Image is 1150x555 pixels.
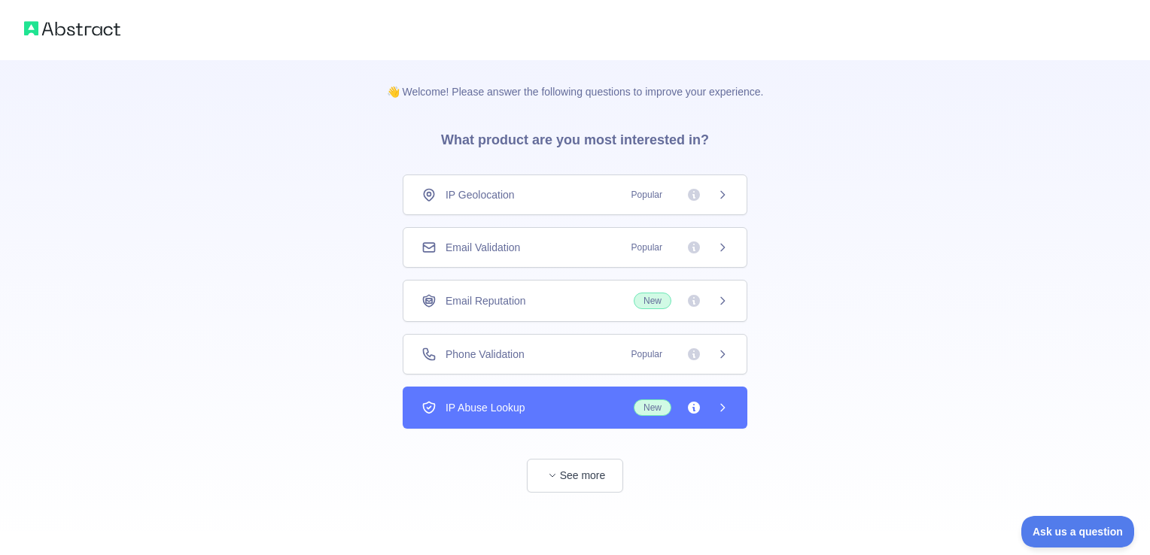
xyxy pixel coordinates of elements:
[446,240,520,255] span: Email Validation
[634,293,671,309] span: New
[527,459,623,493] button: See more
[24,18,120,39] img: Abstract logo
[446,347,525,362] span: Phone Validation
[622,240,671,255] span: Popular
[363,60,788,99] p: 👋 Welcome! Please answer the following questions to improve your experience.
[622,347,671,362] span: Popular
[417,99,733,174] h3: What product are you most interested in?
[446,293,526,308] span: Email Reputation
[446,187,515,202] span: IP Geolocation
[634,399,671,416] span: New
[622,187,671,202] span: Popular
[1021,516,1135,547] iframe: Toggle Customer Support
[446,400,525,415] span: IP Abuse Lookup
